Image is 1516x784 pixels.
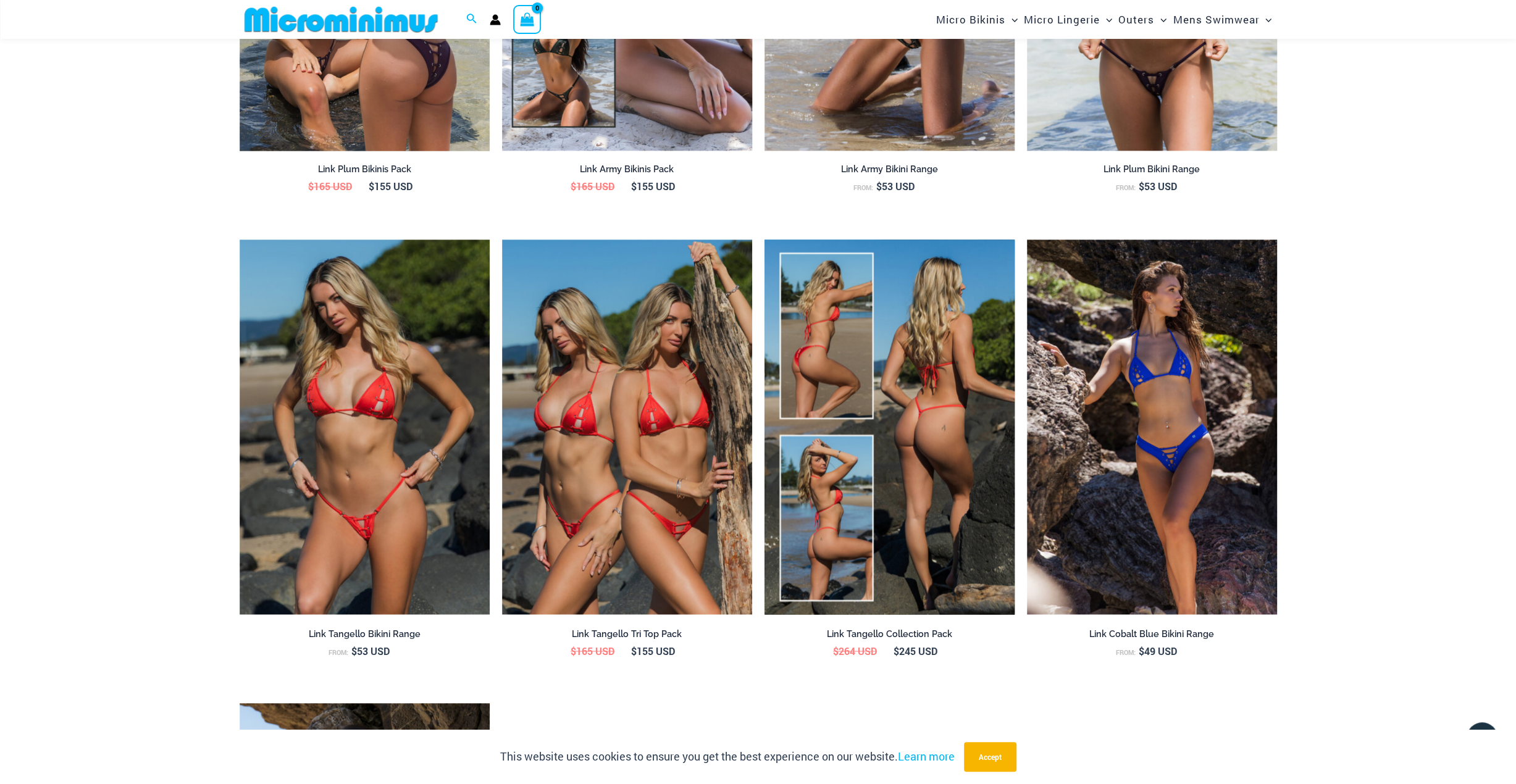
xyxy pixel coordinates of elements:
[240,240,490,615] img: Link Tangello 3070 Tri Top 4580 Micro 01
[1259,4,1271,35] span: Menu Toggle
[502,628,752,640] h2: Link Tangello Tri Top Pack
[876,180,915,193] bdi: 53 USD
[931,2,1277,37] nav: Site Navigation
[764,628,1015,644] a: Link Tangello Collection Pack
[308,180,314,193] span: $
[502,240,752,615] img: Bikini Pack
[1116,648,1136,656] span: From:
[894,644,899,657] span: $
[1139,180,1144,193] span: $
[764,164,1015,175] h2: Link Army Bikini Range
[571,644,614,657] bdi: 165 USD
[898,749,955,764] a: Learn more
[1027,240,1277,615] a: Link Cobalt Blue 3070 Top 4955 Bottom 03Link Cobalt Blue 3070 Top 4955 Bottom 04Link Cobalt Blue ...
[240,240,490,615] a: Link Tangello 3070 Tri Top 4580 Micro 01Link Tangello 8650 One Piece Monokini 12Link Tangello 865...
[500,748,955,766] p: This website uses cookies to ensure you get the best experience on our website.
[853,183,873,192] span: From:
[1027,164,1277,175] h2: Link Plum Bikini Range
[466,12,477,28] a: Search icon link
[308,180,352,193] bdi: 165 USD
[1100,4,1112,35] span: Menu Toggle
[571,180,614,193] bdi: 165 USD
[571,180,576,193] span: $
[631,180,637,193] span: $
[502,164,752,175] h2: Link Army Bikinis Pack
[964,742,1016,772] button: Accept
[894,644,937,657] bdi: 245 USD
[502,628,752,644] a: Link Tangello Tri Top Pack
[1027,628,1277,640] h2: Link Cobalt Blue Bikini Range
[1118,4,1154,35] span: Outers
[876,180,882,193] span: $
[571,644,576,657] span: $
[933,4,1021,35] a: Micro BikinisMenu ToggleMenu Toggle
[764,164,1015,180] a: Link Army Bikini Range
[1139,180,1177,193] bdi: 53 USD
[351,644,390,657] bdi: 53 USD
[631,644,637,657] span: $
[369,180,374,193] span: $
[490,14,501,25] a: Account icon link
[1139,644,1177,657] bdi: 49 USD
[1154,4,1166,35] span: Menu Toggle
[1027,628,1277,644] a: Link Cobalt Blue Bikini Range
[240,164,490,180] a: Link Plum Bikinis Pack
[240,164,490,175] h2: Link Plum Bikinis Pack
[1021,4,1115,35] a: Micro LingerieMenu ToggleMenu Toggle
[833,644,839,657] span: $
[502,240,752,615] a: Bikini PackBikini Pack BBikini Pack B
[764,628,1015,640] h2: Link Tangello Collection Pack
[764,240,1015,615] a: Collection PackCollection Pack BCollection Pack B
[513,5,542,33] a: View Shopping Cart, empty
[631,644,675,657] bdi: 155 USD
[833,644,877,657] bdi: 264 USD
[936,4,1005,35] span: Micro Bikinis
[631,180,675,193] bdi: 155 USD
[1115,4,1170,35] a: OutersMenu ToggleMenu Toggle
[1173,4,1259,35] span: Mens Swimwear
[502,164,752,180] a: Link Army Bikinis Pack
[240,628,490,640] h2: Link Tangello Bikini Range
[1005,4,1018,35] span: Menu Toggle
[240,6,443,33] img: MM SHOP LOGO FLAT
[764,240,1015,615] img: Collection Pack B
[329,648,348,656] span: From:
[1116,183,1136,192] span: From:
[369,180,413,193] bdi: 155 USD
[1170,4,1275,35] a: Mens SwimwearMenu ToggleMenu Toggle
[240,628,490,644] a: Link Tangello Bikini Range
[1024,4,1100,35] span: Micro Lingerie
[1027,164,1277,180] a: Link Plum Bikini Range
[1139,644,1144,657] span: $
[351,644,357,657] span: $
[1027,240,1277,615] img: Link Cobalt Blue 3070 Top 4955 Bottom 03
